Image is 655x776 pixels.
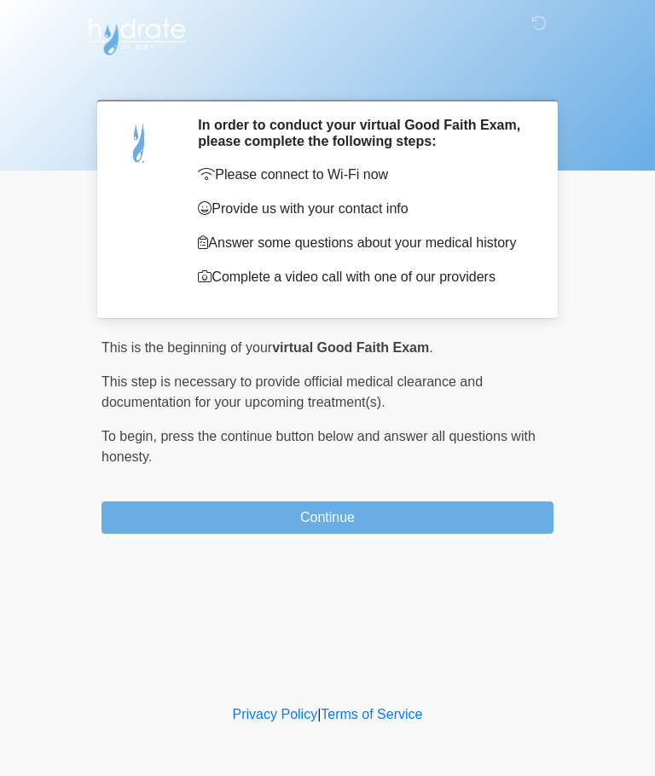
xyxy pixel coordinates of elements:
[317,707,321,721] a: |
[233,707,318,721] a: Privacy Policy
[198,199,528,219] p: Provide us with your contact info
[114,117,165,168] img: Agent Avatar
[429,340,432,355] span: .
[198,165,528,185] p: Please connect to Wi-Fi now
[101,501,554,534] button: Continue
[89,61,566,93] h1: ‎ ‎ ‎ ‎
[101,374,483,409] span: This step is necessary to provide official medical clearance and documentation for your upcoming ...
[198,267,528,287] p: Complete a video call with one of our providers
[101,429,536,464] span: press the continue button below and answer all questions with honesty.
[84,13,188,56] img: Hydrate IV Bar - Arcadia Logo
[272,340,429,355] strong: virtual Good Faith Exam
[101,429,160,443] span: To begin,
[321,707,422,721] a: Terms of Service
[198,233,528,253] p: Answer some questions about your medical history
[198,117,528,149] h2: In order to conduct your virtual Good Faith Exam, please complete the following steps:
[101,340,272,355] span: This is the beginning of your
